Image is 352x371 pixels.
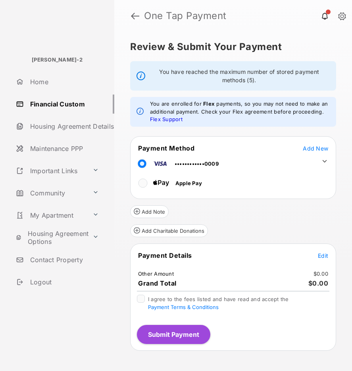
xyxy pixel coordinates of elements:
span: Add New [303,145,328,152]
span: Edit [318,252,328,259]
strong: One Tap Payment [144,11,339,21]
a: My Apartment [13,206,89,225]
a: Housing Agreement Details [13,117,114,136]
h5: Review & Submit Your Payment [130,42,330,52]
button: I agree to the fees listed and have read and accept the [148,304,219,310]
span: I agree to the fees listed and have read and accept the [148,296,289,310]
span: Payment Method [138,144,194,152]
span: Grand Total [138,279,177,287]
button: Add Charitable Donations [130,224,208,237]
button: Add Note [130,205,169,218]
strong: Flex [203,100,215,107]
span: ••••••••••••0009 [175,160,219,167]
span: Apple Pay [175,180,202,186]
div: You have reached the maximum number of stored payment methods (5). [130,61,336,91]
a: Financial Custom [13,95,114,114]
td: Other Amount [138,270,174,277]
p: [PERSON_NAME]-2 [32,56,83,64]
a: Community [13,184,89,203]
button: Submit Payment [137,325,210,344]
span: $0.00 [308,279,329,287]
a: Important Links [13,161,89,180]
em: You are enrolled for payments, so you may not need to make an additional payment. Check your Flex... [150,100,330,124]
td: $0.00 [313,270,329,277]
button: Add New [303,144,328,152]
a: Logout [13,272,114,292]
a: Maintenance PPP [13,139,114,158]
a: Housing Agreement Options [13,228,89,247]
button: Edit [318,251,328,259]
a: Contact Property [13,250,114,269]
a: Flex Support [150,116,183,122]
a: Home [13,72,114,91]
span: Payment Details [138,251,192,259]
